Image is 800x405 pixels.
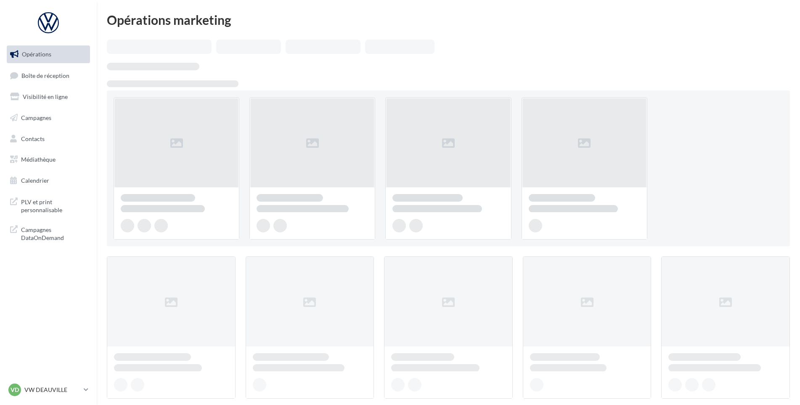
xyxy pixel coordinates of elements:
[22,51,51,58] span: Opérations
[24,386,80,394] p: VW DEAUVILLE
[23,93,68,100] span: Visibilité en ligne
[7,382,90,398] a: VD VW DEAUVILLE
[21,135,45,142] span: Contacts
[5,193,92,218] a: PLV et print personnalisable
[5,88,92,106] a: Visibilité en ligne
[5,151,92,168] a: Médiathèque
[21,72,69,79] span: Boîte de réception
[5,109,92,127] a: Campagnes
[5,172,92,189] a: Calendrier
[107,13,790,26] div: Opérations marketing
[21,224,87,242] span: Campagnes DataOnDemand
[11,386,19,394] span: VD
[5,45,92,63] a: Opérations
[21,156,56,163] span: Médiathèque
[5,130,92,148] a: Contacts
[5,67,92,85] a: Boîte de réception
[5,221,92,245] a: Campagnes DataOnDemand
[21,177,49,184] span: Calendrier
[21,114,51,121] span: Campagnes
[21,196,87,214] span: PLV et print personnalisable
